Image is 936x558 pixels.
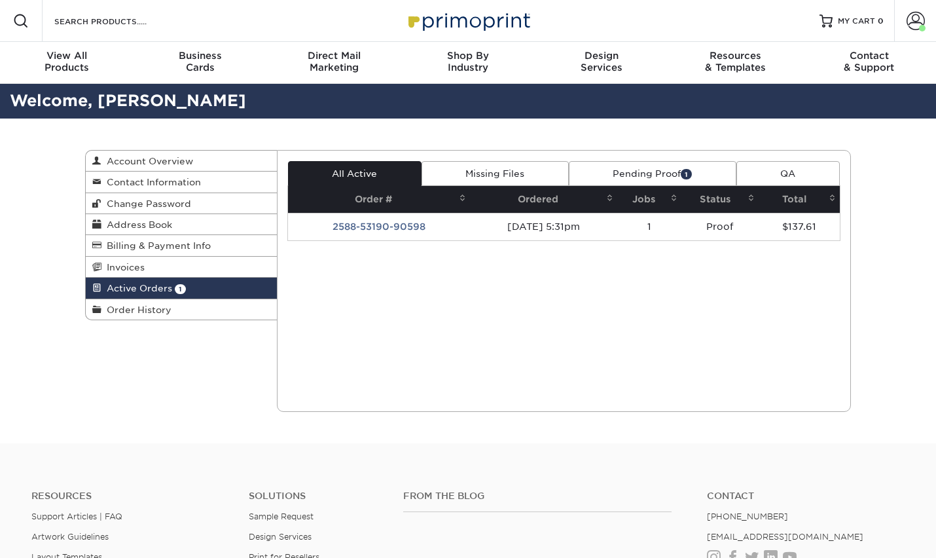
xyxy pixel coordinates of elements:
[681,186,759,213] th: Status
[288,161,422,186] a: All Active
[101,177,201,187] span: Contact Information
[535,50,668,73] div: Services
[31,491,229,502] h4: Resources
[134,50,267,73] div: Cards
[802,42,936,84] a: Contact& Support
[681,213,759,240] td: Proof
[759,186,840,213] th: Total
[535,50,668,62] span: Design
[802,50,936,73] div: & Support
[101,219,172,230] span: Address Book
[134,42,267,84] a: BusinessCards
[535,42,668,84] a: DesignServices
[249,491,384,502] h4: Solutions
[101,156,193,166] span: Account Overview
[422,161,569,186] a: Missing Files
[249,511,314,521] a: Sample Request
[707,511,788,521] a: [PHONE_NUMBER]
[736,161,840,186] a: QA
[401,42,535,84] a: Shop ByIndustry
[53,13,181,29] input: SEARCH PRODUCTS.....
[668,42,802,84] a: Resources& Templates
[86,235,277,256] a: Billing & Payment Info
[249,532,312,542] a: Design Services
[86,151,277,172] a: Account Overview
[470,213,617,240] td: [DATE] 5:31pm
[759,213,840,240] td: $137.61
[569,161,736,186] a: Pending Proof1
[617,213,681,240] td: 1
[707,491,905,502] a: Contact
[401,50,535,62] span: Shop By
[288,186,470,213] th: Order #
[101,262,145,272] span: Invoices
[401,50,535,73] div: Industry
[668,50,802,62] span: Resources
[802,50,936,62] span: Contact
[707,532,863,542] a: [EMAIL_ADDRESS][DOMAIN_NAME]
[101,198,191,209] span: Change Password
[470,186,617,213] th: Ordered
[175,284,186,294] span: 1
[838,16,875,27] span: MY CART
[878,16,884,26] span: 0
[31,511,122,521] a: Support Articles | FAQ
[86,278,277,299] a: Active Orders 1
[86,172,277,193] a: Contact Information
[288,213,470,240] td: 2588-53190-90598
[268,50,401,73] div: Marketing
[86,193,277,214] a: Change Password
[681,169,692,179] span: 1
[268,50,401,62] span: Direct Mail
[101,283,172,293] span: Active Orders
[31,532,109,542] a: Artwork Guidelines
[668,50,802,73] div: & Templates
[403,491,672,502] h4: From the Blog
[86,214,277,235] a: Address Book
[101,305,171,315] span: Order History
[617,186,681,213] th: Jobs
[134,50,267,62] span: Business
[268,42,401,84] a: Direct MailMarketing
[86,257,277,278] a: Invoices
[86,299,277,320] a: Order History
[403,7,533,35] img: Primoprint
[101,240,211,251] span: Billing & Payment Info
